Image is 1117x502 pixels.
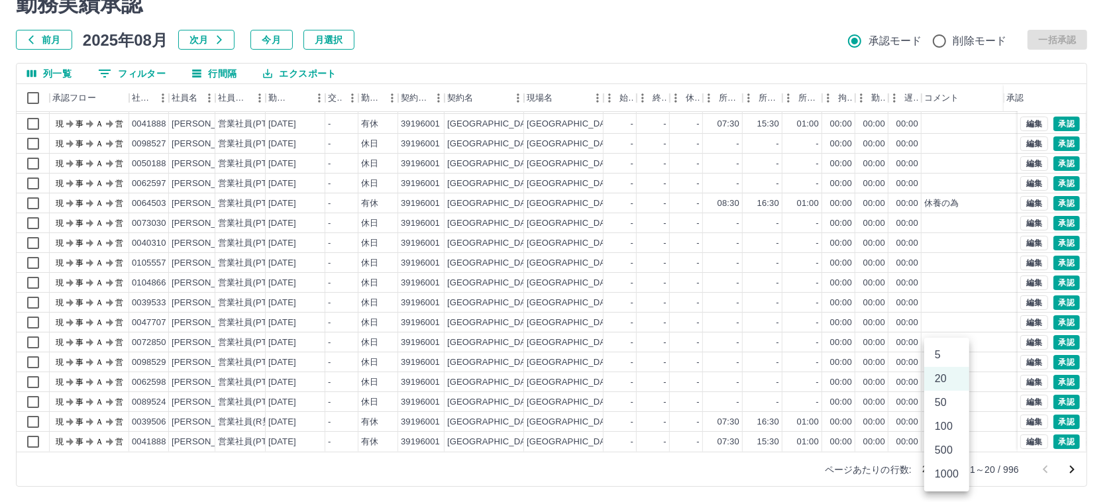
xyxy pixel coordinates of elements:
[924,462,969,486] li: 1000
[924,415,969,438] li: 100
[924,343,969,367] li: 5
[924,367,969,391] li: 20
[924,438,969,462] li: 500
[924,391,969,415] li: 50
